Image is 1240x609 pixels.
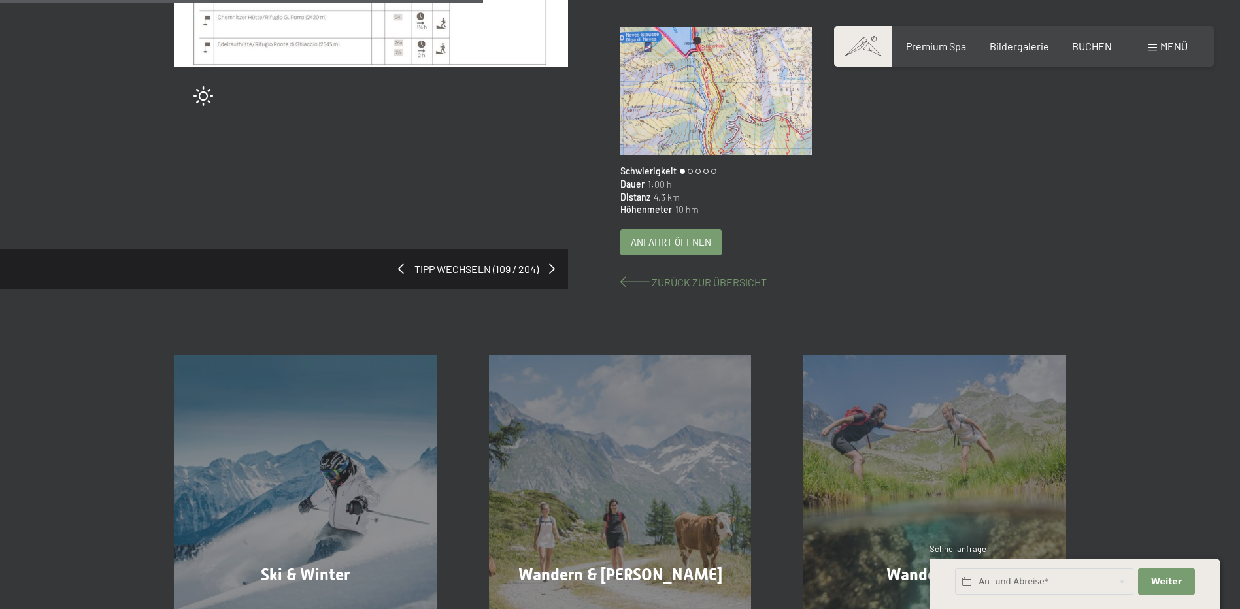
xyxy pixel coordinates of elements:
span: Distanz [620,191,650,204]
span: Menü [1160,40,1188,52]
span: Zurück zur Übersicht [652,276,767,288]
span: Wandern & [PERSON_NAME] [518,565,722,584]
span: Wanderbilder [886,565,984,584]
span: Ski & Winter [261,565,350,584]
a: Premium Spa [906,40,966,52]
a: Bildergalerie [990,40,1049,52]
span: 10 hm [672,203,699,216]
span: Schwierigkeit [620,165,677,178]
span: Schnellanfrage [930,544,986,554]
span: Weiter [1151,576,1182,587]
span: Tipp wechseln (109 / 204) [404,262,549,276]
span: Dauer [620,178,645,191]
button: Weiter [1138,568,1194,595]
span: Höhenmeter [620,203,672,216]
a: BUCHEN [1072,40,1112,52]
span: Anfahrt öffnen [631,235,711,249]
a: Zurück zur Übersicht [620,276,767,288]
span: 4,3 km [650,191,680,204]
img: Neves Alm [620,27,813,156]
span: 1:00 h [645,178,672,191]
